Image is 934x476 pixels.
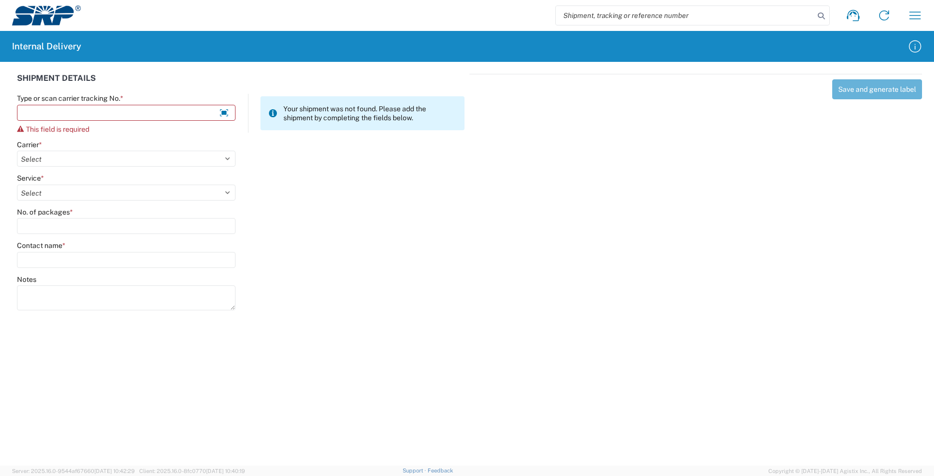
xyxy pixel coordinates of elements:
span: [DATE] 10:42:29 [94,468,135,474]
input: Shipment, tracking or reference number [556,6,814,25]
label: No. of packages [17,208,73,217]
div: SHIPMENT DETAILS [17,74,465,94]
a: Feedback [428,468,453,474]
span: This field is required [26,125,89,133]
span: Client: 2025.16.0-8fc0770 [139,468,245,474]
span: Your shipment was not found. Please add the shipment by completing the fields below. [283,104,457,122]
label: Service [17,174,44,183]
label: Carrier [17,140,42,149]
label: Contact name [17,241,65,250]
h2: Internal Delivery [12,40,81,52]
span: Copyright © [DATE]-[DATE] Agistix Inc., All Rights Reserved [768,467,922,476]
img: srp [12,5,81,25]
a: Support [403,468,428,474]
span: [DATE] 10:40:19 [206,468,245,474]
span: Server: 2025.16.0-9544af67660 [12,468,135,474]
label: Notes [17,275,36,284]
label: Type or scan carrier tracking No. [17,94,123,103]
